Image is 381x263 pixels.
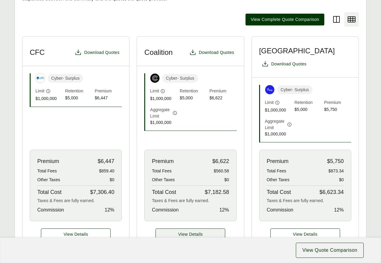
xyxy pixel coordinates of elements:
div: Taxes & Fees are fully earned. [37,198,114,204]
span: Aggregate Limit [265,118,286,131]
span: $5,000 [180,95,207,102]
span: Commission [37,206,64,214]
span: Download Quotes [271,61,307,67]
h3: [GEOGRAPHIC_DATA] [259,46,335,55]
span: $7,182.58 [205,188,229,196]
span: Total Fees [152,168,172,174]
span: Total Cost [37,188,62,196]
span: $5,000 [65,95,92,102]
span: View Details [293,231,317,238]
span: Other Taxes [152,177,175,183]
span: $560.58 [214,168,229,174]
span: $6,623.34 [319,188,344,196]
span: $6,447 [98,157,114,165]
span: Total Fees [37,168,57,174]
span: Aggregate Limit [150,107,171,119]
div: Taxes & Fees are fully earned. [267,198,344,204]
button: View Quote Comparison [296,243,364,258]
span: Cyber - Surplus [277,85,312,94]
span: $873.34 [328,168,344,174]
span: $1,000,000 [150,95,177,102]
span: Retention [180,88,207,95]
span: View Complete Quote Comparison [251,16,319,23]
button: View Complete Quote Comparison [246,14,324,25]
span: $5,750 [324,106,351,113]
span: 12 % [105,206,114,214]
span: $1,000,000 [265,131,292,137]
span: Other Taxes [267,177,289,183]
span: Other Taxes [37,177,60,183]
span: $6,622 [212,157,229,165]
img: CFC [36,74,45,83]
span: Limit [150,88,159,94]
a: At-Bay details [270,228,340,240]
button: View Details [270,228,340,240]
span: $7,306.40 [90,188,114,196]
span: $6,447 [95,95,122,102]
span: Cyber - Surplus [162,74,198,83]
span: $0 [110,177,115,183]
a: Coalition details [155,228,225,240]
h3: Coalition [144,48,172,57]
span: $1,000,000 [150,119,177,126]
button: View Details [41,228,111,240]
button: Download Quotes [259,58,309,70]
span: $0 [339,177,344,183]
span: $859.40 [99,168,115,174]
span: $0 [224,177,229,183]
span: Commission [267,206,293,214]
span: View Details [64,231,88,238]
span: Commission [152,206,179,214]
span: Total Fees [267,168,286,174]
h3: CFC [30,48,45,57]
span: Total Cost [152,188,176,196]
button: Download Quotes [187,46,237,58]
span: Cyber - Surplus [48,74,83,83]
span: Retention [294,99,322,106]
span: Download Quotes [84,49,120,56]
span: Download Quotes [199,49,234,56]
a: CFC details [41,228,111,240]
div: Taxes & Fees are fully earned. [152,198,229,204]
span: View Quote Comparison [302,247,357,254]
span: Premium [267,157,289,165]
span: Premium [95,88,122,95]
span: $5,000 [294,106,322,113]
span: Limit [35,88,45,94]
span: 12 % [334,206,344,214]
span: $1,000,000 [265,107,292,113]
span: Premium [152,157,174,165]
span: Premium [209,88,237,95]
span: $1,000,000 [35,95,63,102]
span: Premium [37,157,59,165]
span: 12 % [219,206,229,214]
span: Total Cost [267,188,291,196]
img: At-Bay [265,85,274,94]
span: View Details [178,231,203,238]
span: Retention [65,88,92,95]
button: Download Quotes [72,46,122,58]
span: $6,622 [209,95,237,102]
span: Limit [265,99,274,106]
button: View Details [155,228,225,240]
span: Premium [324,99,351,106]
img: Coalition [150,74,159,83]
span: $5,750 [327,157,344,165]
